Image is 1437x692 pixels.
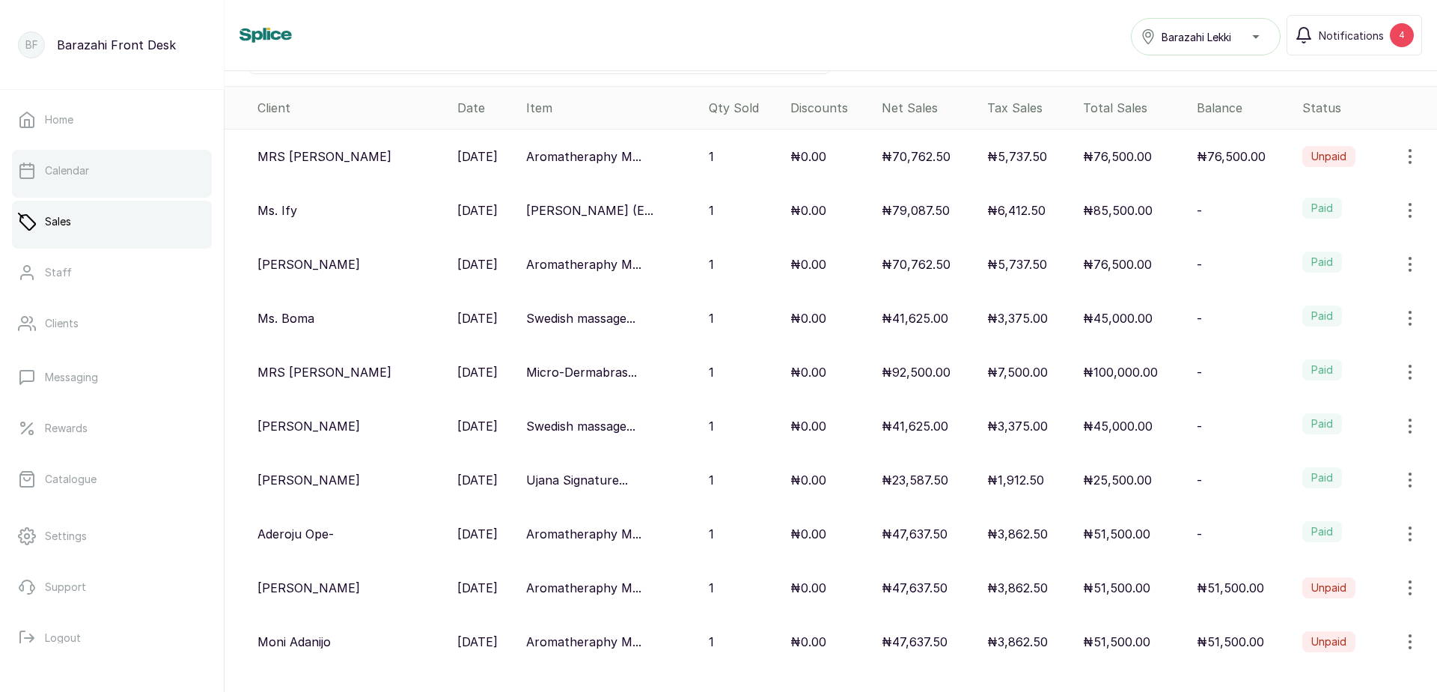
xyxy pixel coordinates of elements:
[1083,148,1152,166] p: ₦76,500.00
[12,407,212,449] a: Rewards
[1083,201,1153,219] p: ₦85,500.00
[987,201,1046,219] p: ₦6,412.50
[1197,255,1202,273] p: -
[12,617,212,659] button: Logout
[987,148,1047,166] p: ₦5,737.50
[1197,471,1202,489] p: -
[1083,525,1150,543] p: ₦51,500.00
[526,148,641,166] p: Aromatheraphy M...
[1197,201,1202,219] p: -
[526,201,653,219] p: [PERSON_NAME] (E...
[790,633,826,651] p: ₦0.00
[1302,521,1342,542] label: Paid
[1083,471,1152,489] p: ₦25,500.00
[987,99,1070,117] div: Tax Sales
[709,99,778,117] div: Qty Sold
[882,363,951,381] p: ₦92,500.00
[457,471,498,489] p: [DATE]
[790,579,826,597] p: ₦0.00
[1162,29,1231,45] span: Barazahi Lekki
[1083,363,1158,381] p: ₦100,000.00
[1302,252,1342,273] label: Paid
[457,255,498,273] p: [DATE]
[790,417,826,435] p: ₦0.00
[709,201,714,219] p: 1
[1302,198,1342,219] label: Paid
[257,525,334,543] p: Aderoju Ope-
[45,580,86,595] p: Support
[257,255,360,273] p: [PERSON_NAME]
[709,525,714,543] p: 1
[12,458,212,500] a: Catalogue
[457,201,498,219] p: [DATE]
[709,579,714,597] p: 1
[257,201,297,219] p: Ms. Ify
[1131,18,1281,55] button: Barazahi Lekki
[882,201,950,219] p: ₦79,087.50
[882,417,948,435] p: ₦41,625.00
[1197,148,1266,166] p: ₦76,500.00
[987,471,1044,489] p: ₦1,912.50
[1302,146,1355,167] label: Unpaid
[709,255,714,273] p: 1
[12,150,212,192] a: Calendar
[257,363,391,381] p: MRS [PERSON_NAME]
[1197,633,1264,651] p: ₦51,500.00
[882,148,951,166] p: ₦70,762.50
[1083,99,1185,117] div: Total Sales
[257,309,314,327] p: Ms. Boma
[790,363,826,381] p: ₦0.00
[882,471,948,489] p: ₦23,587.50
[257,417,360,435] p: [PERSON_NAME]
[45,529,87,544] p: Settings
[709,363,714,381] p: 1
[45,421,88,436] p: Rewards
[1287,15,1422,55] button: Notifications4
[45,370,98,385] p: Messaging
[257,99,445,117] div: Client
[1302,99,1431,117] div: Status
[882,633,948,651] p: ₦47,637.50
[457,525,498,543] p: [DATE]
[882,309,948,327] p: ₦41,625.00
[45,316,79,331] p: Clients
[45,472,97,487] p: Catalogue
[1319,28,1384,43] span: Notifications
[1302,577,1355,598] label: Unpaid
[45,214,71,229] p: Sales
[457,148,498,166] p: [DATE]
[257,633,331,651] p: Moni Adanijo
[882,525,948,543] p: ₦47,637.50
[526,525,641,543] p: Aromatheraphy M...
[1083,417,1153,435] p: ₦45,000.00
[457,309,498,327] p: [DATE]
[709,309,714,327] p: 1
[257,579,360,597] p: [PERSON_NAME]
[1302,631,1355,652] label: Unpaid
[12,566,212,608] a: Support
[987,525,1048,543] p: ₦3,862.50
[457,99,514,117] div: Date
[12,99,212,141] a: Home
[790,99,870,117] div: Discounts
[790,309,826,327] p: ₦0.00
[257,471,360,489] p: [PERSON_NAME]
[526,255,641,273] p: Aromatheraphy M...
[709,148,714,166] p: 1
[57,36,176,54] p: Barazahi Front Desk
[45,163,89,178] p: Calendar
[987,579,1048,597] p: ₦3,862.50
[1083,633,1150,651] p: ₦51,500.00
[790,148,826,166] p: ₦0.00
[12,252,212,294] a: Staff
[526,417,635,435] p: Swedish massage...
[987,309,1048,327] p: ₦3,375.00
[1197,525,1202,543] p: -
[12,303,212,345] a: Clients
[526,363,637,381] p: Micro-Dermabras...
[45,631,81,646] p: Logout
[790,201,826,219] p: ₦0.00
[457,579,498,597] p: [DATE]
[987,633,1048,651] p: ₦3,862.50
[45,112,73,127] p: Home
